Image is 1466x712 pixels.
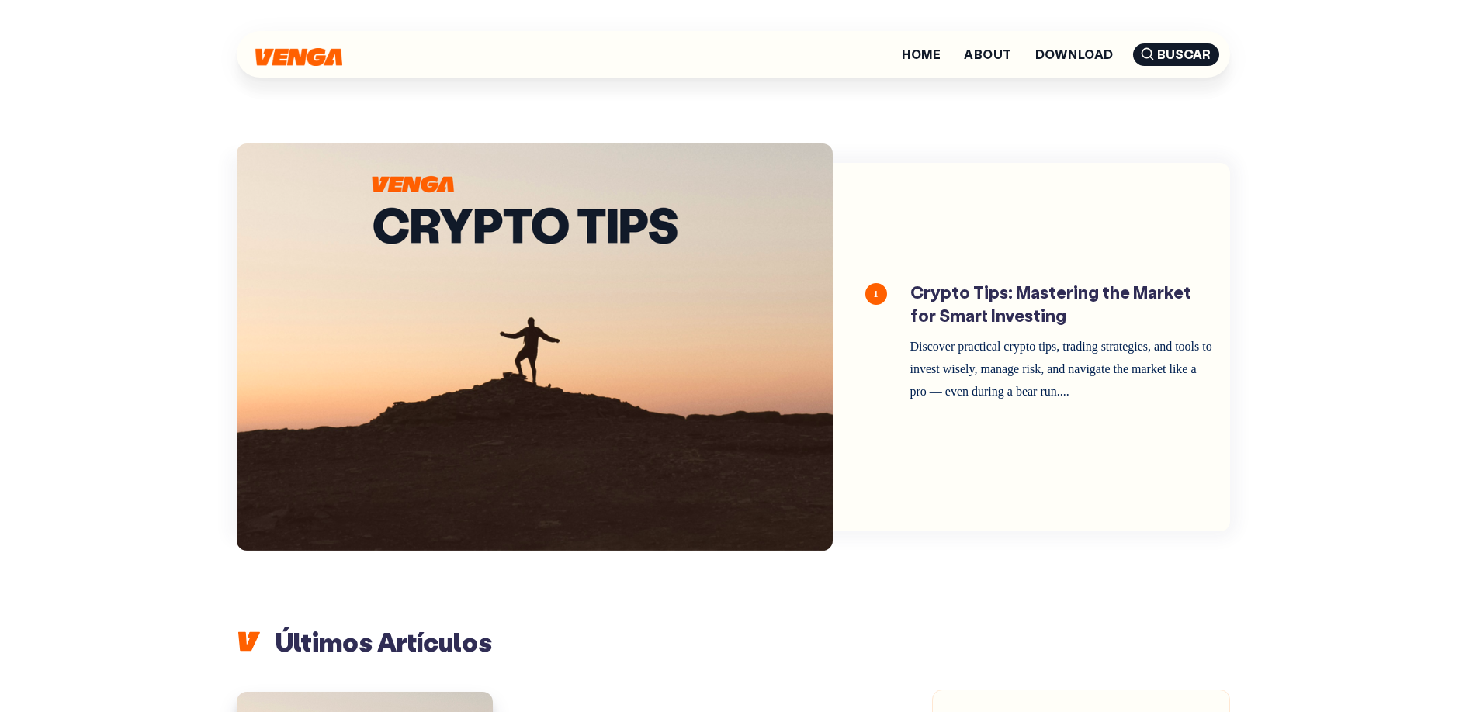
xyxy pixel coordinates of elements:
img: Blog-cover---Crypto-Tips.png [237,143,833,551]
img: Venga Blog [255,48,342,66]
span: Buscar [1133,43,1219,66]
a: Home [902,48,941,60]
a: Download [1035,48,1114,60]
span: 1 [865,283,887,305]
a: About [964,48,1011,60]
h2: Últimos Artículos [237,624,1230,658]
